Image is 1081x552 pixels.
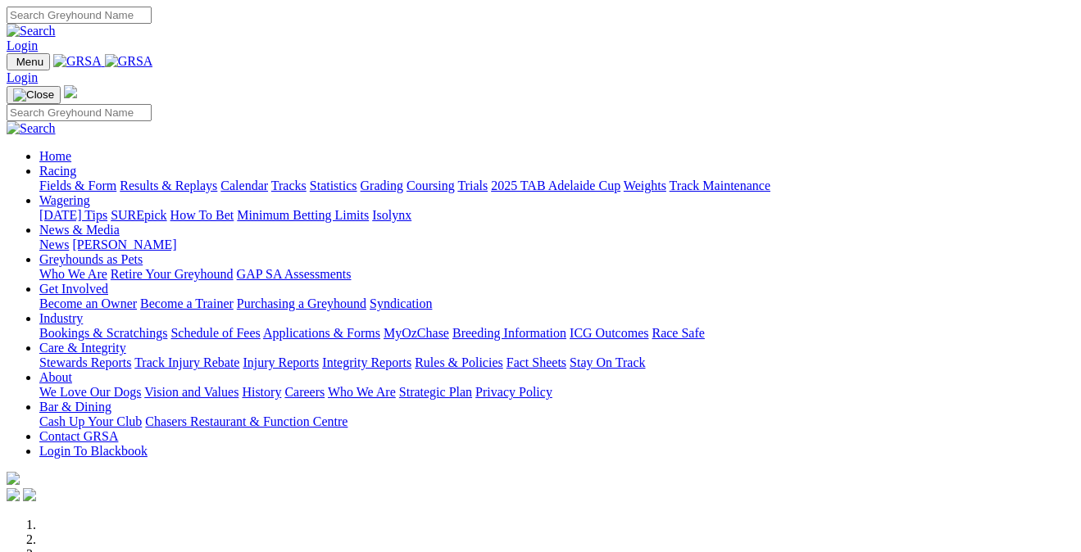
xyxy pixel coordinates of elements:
[506,355,566,369] a: Fact Sheets
[372,208,411,222] a: Isolynx
[322,355,411,369] a: Integrity Reports
[39,385,1074,400] div: About
[284,385,325,399] a: Careers
[39,414,142,428] a: Cash Up Your Club
[39,208,1074,223] div: Wagering
[220,179,268,192] a: Calendar
[491,179,620,192] a: 2025 TAB Adelaide Cup
[384,326,449,340] a: MyOzChase
[13,88,54,102] img: Close
[39,429,118,443] a: Contact GRSA
[39,267,1074,282] div: Greyhounds as Pets
[134,355,239,369] a: Track Injury Rebate
[7,7,152,24] input: Search
[111,267,234,281] a: Retire Your Greyhound
[23,488,36,501] img: twitter.svg
[407,179,455,192] a: Coursing
[72,238,176,251] a: [PERSON_NAME]
[144,385,238,399] a: Vision and Values
[170,208,234,222] a: How To Bet
[39,296,137,310] a: Become an Owner
[7,70,38,84] a: Login
[624,179,666,192] a: Weights
[111,208,166,222] a: SUREpick
[39,326,1074,341] div: Industry
[53,54,102,69] img: GRSA
[7,121,56,136] img: Search
[7,38,38,52] a: Login
[64,85,77,98] img: logo-grsa-white.png
[7,472,20,485] img: logo-grsa-white.png
[120,179,217,192] a: Results & Replays
[7,104,152,121] input: Search
[237,208,369,222] a: Minimum Betting Limits
[39,385,141,399] a: We Love Our Dogs
[39,193,90,207] a: Wagering
[39,208,107,222] a: [DATE] Tips
[39,164,76,178] a: Racing
[39,223,120,237] a: News & Media
[7,53,50,70] button: Toggle navigation
[39,414,1074,429] div: Bar & Dining
[39,267,107,281] a: Who We Are
[361,179,403,192] a: Grading
[39,179,1074,193] div: Racing
[570,326,648,340] a: ICG Outcomes
[140,296,234,310] a: Become a Trainer
[457,179,488,192] a: Trials
[39,311,83,325] a: Industry
[243,355,319,369] a: Injury Reports
[415,355,503,369] a: Rules & Policies
[328,385,396,399] a: Who We Are
[39,370,72,384] a: About
[39,282,108,296] a: Get Involved
[237,267,352,281] a: GAP SA Assessments
[370,296,432,310] a: Syndication
[105,54,153,69] img: GRSA
[242,385,281,399] a: History
[570,355,645,369] a: Stay On Track
[452,326,566,340] a: Breeding Information
[7,24,56,38] img: Search
[39,238,1074,252] div: News & Media
[170,326,260,340] a: Schedule of Fees
[39,355,1074,370] div: Care & Integrity
[310,179,357,192] a: Statistics
[39,341,126,355] a: Care & Integrity
[39,296,1074,311] div: Get Involved
[145,414,347,428] a: Chasers Restaurant & Function Centre
[16,56,43,68] span: Menu
[7,488,20,501] img: facebook.svg
[399,385,472,399] a: Strategic Plan
[670,179,770,192] a: Track Maintenance
[263,326,380,340] a: Applications & Forms
[7,86,61,104] button: Toggle navigation
[39,252,143,266] a: Greyhounds as Pets
[39,355,131,369] a: Stewards Reports
[39,238,69,251] a: News
[475,385,552,399] a: Privacy Policy
[39,149,71,163] a: Home
[39,444,148,458] a: Login To Blackbook
[652,326,704,340] a: Race Safe
[271,179,307,192] a: Tracks
[39,400,111,414] a: Bar & Dining
[237,296,366,310] a: Purchasing a Greyhound
[39,326,167,340] a: Bookings & Scratchings
[39,179,116,192] a: Fields & Form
